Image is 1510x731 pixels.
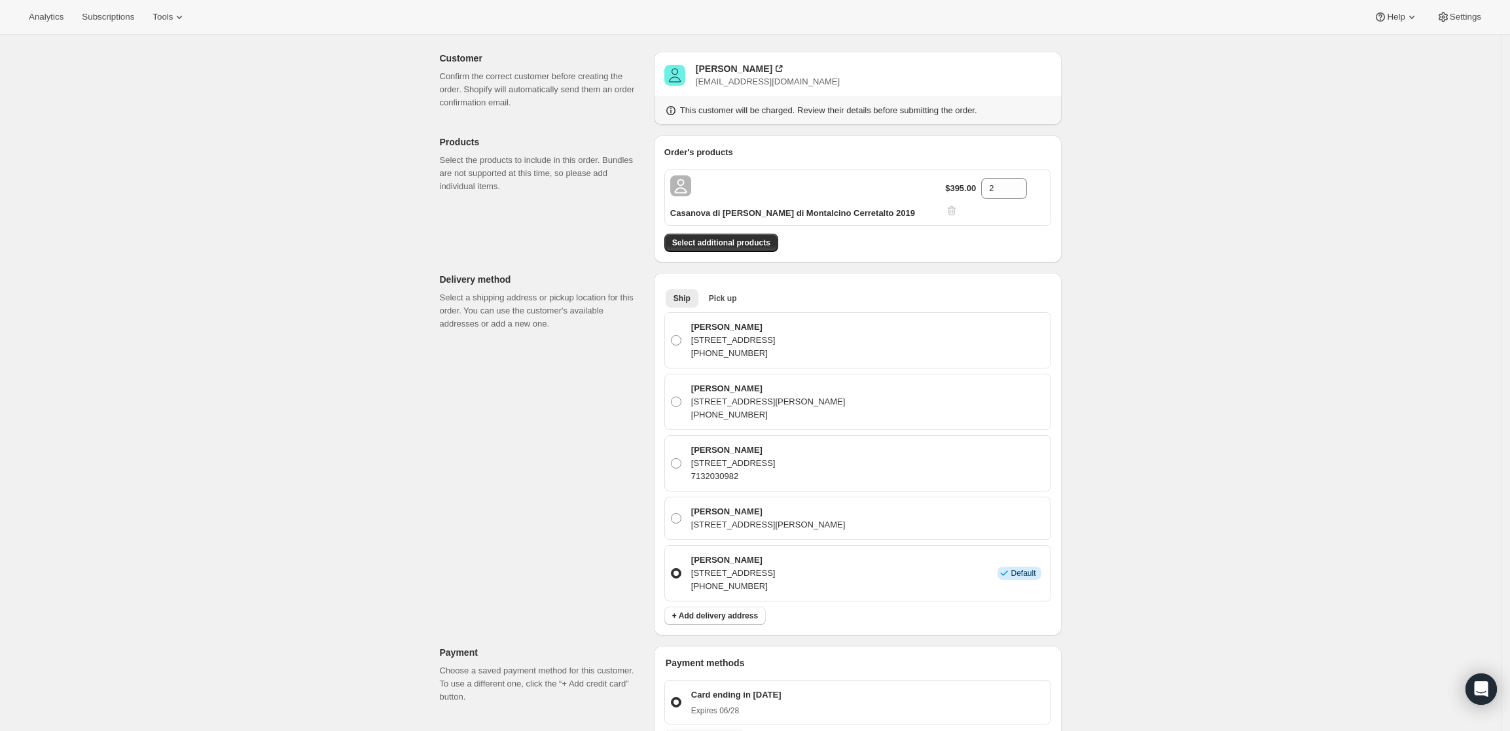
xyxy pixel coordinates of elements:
[440,70,643,109] p: Confirm the correct customer before creating the order. Shopify will automatically send them an o...
[691,518,846,531] p: [STREET_ADDRESS][PERSON_NAME]
[1450,12,1481,22] span: Settings
[145,8,194,26] button: Tools
[691,382,846,395] p: [PERSON_NAME]
[1011,568,1035,579] span: Default
[691,470,776,483] p: 7132030982
[672,238,770,248] span: Select additional products
[945,182,976,195] p: $395.00
[440,135,643,149] p: Products
[691,444,776,457] p: [PERSON_NAME]
[691,395,846,408] p: [STREET_ADDRESS][PERSON_NAME]
[691,347,776,360] p: [PHONE_NUMBER]
[440,154,643,193] p: Select the products to include in this order. Bundles are not supported at this time, so please a...
[440,646,643,659] p: Payment
[691,334,776,347] p: [STREET_ADDRESS]
[29,12,63,22] span: Analytics
[691,505,846,518] p: [PERSON_NAME]
[664,65,685,86] span: Roger Camp
[666,656,1051,669] p: Payment methods
[691,580,776,593] p: [PHONE_NUMBER]
[674,293,691,304] span: Ship
[696,62,772,75] div: [PERSON_NAME]
[74,8,142,26] button: Subscriptions
[691,554,776,567] p: [PERSON_NAME]
[1429,8,1489,26] button: Settings
[153,12,173,22] span: Tools
[672,611,758,621] span: + Add delivery address
[680,104,977,117] p: This customer will be charged. Review their details before submitting the order.
[664,147,733,157] span: Order's products
[691,705,782,716] p: Expires 06/28
[670,207,915,220] p: Casanova di [PERSON_NAME] di Montalcino Cerretalto 2019
[1366,8,1426,26] button: Help
[696,77,840,86] span: [EMAIL_ADDRESS][DOMAIN_NAME]
[1465,673,1497,705] div: Open Intercom Messenger
[1387,12,1405,22] span: Help
[691,457,776,470] p: [STREET_ADDRESS]
[691,321,776,334] p: [PERSON_NAME]
[691,688,782,702] p: Card ending in [DATE]
[440,664,643,704] p: Choose a saved payment method for this customer. To use a different one, click the “+ Add credit ...
[691,408,846,421] p: [PHONE_NUMBER]
[709,293,737,304] span: Pick up
[82,12,134,22] span: Subscriptions
[21,8,71,26] button: Analytics
[670,175,691,196] span: Default Title
[664,234,778,252] button: Select additional products
[440,273,643,286] p: Delivery method
[440,52,643,65] p: Customer
[664,607,766,625] button: + Add delivery address
[691,567,776,580] p: [STREET_ADDRESS]
[440,291,643,330] p: Select a shipping address or pickup location for this order. You can use the customer's available...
